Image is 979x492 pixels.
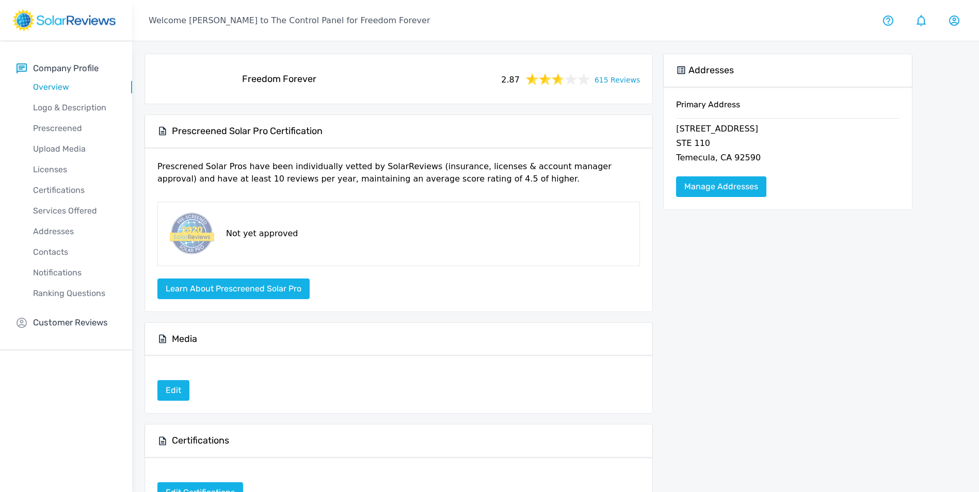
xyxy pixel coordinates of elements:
[17,267,132,279] p: Notifications
[17,139,132,159] a: Upload Media
[172,125,323,137] h5: Prescreened Solar Pro Certification
[17,263,132,283] a: Notifications
[17,180,132,201] a: Certifications
[17,225,132,238] p: Addresses
[17,122,132,135] p: Prescreened
[17,242,132,263] a: Contacts
[676,123,900,137] p: [STREET_ADDRESS]
[33,62,99,75] p: Company Profile
[17,81,132,93] p: Overview
[17,283,132,304] a: Ranking Questions
[17,246,132,258] p: Contacts
[157,385,189,395] a: Edit
[226,227,298,240] p: Not yet approved
[172,435,229,447] h5: Certifications
[17,143,132,155] p: Upload Media
[149,14,430,27] p: Welcome [PERSON_NAME] to The Control Panel for Freedom Forever
[17,201,132,221] a: Services Offered
[157,160,640,193] p: Prescrened Solar Pros have been individually vetted by SolarReviews (insurance, licenses & accoun...
[17,118,132,139] a: Prescreened
[17,102,132,114] p: Logo & Description
[166,210,216,257] img: prescreened-badge.png
[157,380,189,401] a: Edit
[242,73,316,85] h5: Freedom Forever
[17,159,132,180] a: Licenses
[17,163,132,176] p: Licenses
[501,72,520,86] span: 2.87
[676,137,900,152] p: STE 110
[17,221,132,242] a: Addresses
[676,100,900,118] h6: Primary Address
[17,97,132,118] a: Logo & Description
[33,316,108,329] p: Customer Reviews
[676,176,766,197] a: Manage Addresses
[595,73,640,86] a: 615 Reviews
[17,77,132,97] a: Overview
[688,64,734,76] h5: Addresses
[17,287,132,300] p: Ranking Questions
[676,152,900,166] p: Temecula, CA 92590
[17,205,132,217] p: Services Offered
[172,333,197,345] h5: Media
[157,278,310,299] button: Learn about Prescreened Solar Pro
[17,184,132,196] p: Certifications
[157,284,310,293] a: Learn about Prescreened Solar Pro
